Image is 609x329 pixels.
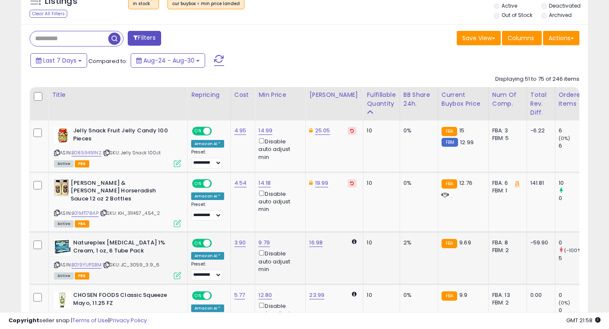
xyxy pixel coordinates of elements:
[88,57,127,65] span: Compared to:
[30,10,67,18] div: Clear All Filters
[191,252,224,260] div: Amazon AI *
[191,261,224,280] div: Preset:
[495,75,579,83] div: Displaying 51 to 75 of 246 items
[559,291,593,299] div: 0
[54,160,74,167] span: All listings currently available for purchase on Amazon
[54,179,181,226] div: ASIN:
[191,90,227,99] div: Repricing
[559,179,593,187] div: 10
[211,180,224,187] span: OFF
[191,192,224,200] div: Amazon AI *
[309,239,323,247] a: 16.98
[133,1,154,7] div: in stock
[54,127,181,166] div: ASIN:
[54,291,71,308] img: 31FX-v81lSL._SL40_.jpg
[559,90,590,108] div: Ordered Items
[234,90,252,99] div: Cost
[131,53,205,68] button: Aug-24 - Aug-30
[191,202,224,221] div: Preset:
[403,179,431,187] div: 0%
[234,126,247,135] a: 4.95
[172,1,240,7] div: cur buybox < min price landed
[559,255,593,262] div: 5
[492,239,520,247] div: FBA: 8
[103,149,161,156] span: | SKU: Jelly Snack 100ct
[530,90,551,117] div: Total Rev. Diff.
[530,179,549,187] div: 141.81
[71,210,99,217] a: B01MT178AP
[30,53,87,68] button: Last 7 Days
[315,179,329,187] a: 19.99
[442,239,457,248] small: FBA
[566,316,601,324] span: 2025-09-7 21:58 GMT
[72,316,108,324] a: Terms of Use
[234,291,245,299] a: 5.77
[258,137,299,161] div: Disable auto adjust min
[8,317,147,325] div: seller snap | |
[492,179,520,187] div: FBA: 6
[71,179,173,205] b: [PERSON_NAME] & [PERSON_NAME] Horseradish Sauce 12 oz 2 Bottles
[403,239,431,247] div: 2%
[507,34,534,42] span: Columns
[492,134,520,142] div: FBM: 5
[530,291,549,299] div: 0.00
[54,272,74,280] span: All listings currently available for purchase on Amazon
[543,31,579,45] button: Actions
[103,261,159,268] span: | SKU: JC_3059_3.9_6
[193,240,203,247] span: ON
[309,291,324,299] a: 23.99
[367,127,393,134] div: 10
[492,90,523,108] div: Num of Comp.
[234,179,247,187] a: 4.54
[128,31,161,46] button: Filters
[110,316,147,324] a: Privacy Policy
[559,127,593,134] div: 6
[193,180,203,187] span: ON
[559,299,571,306] small: (0%)
[258,126,272,135] a: 14.99
[442,127,457,136] small: FBA
[492,291,520,299] div: FBA: 13
[75,220,89,228] span: FBA
[459,291,467,299] span: 9.9
[52,90,184,99] div: Title
[193,128,203,135] span: ON
[460,138,474,146] span: 12.99
[502,31,542,45] button: Columns
[459,126,464,134] span: 15
[54,220,74,228] span: All listings currently available for purchase on Amazon
[442,138,458,147] small: FBM
[191,149,224,168] div: Preset:
[442,90,485,108] div: Current Buybox Price
[234,239,246,247] a: 3.90
[54,239,71,256] img: 517PSuHS3CL._SL40_.jpg
[367,179,393,187] div: 10
[211,128,224,135] span: OFF
[559,142,593,150] div: 6
[367,291,393,299] div: 10
[73,127,176,145] b: Jelly Snack Fruit Jelly Candy 100 Pieces
[54,127,71,144] img: 51zYoWzQ5xL._SL40_.jpg
[492,299,520,307] div: FBM: 2
[459,239,471,247] span: 9.69
[143,56,195,65] span: Aug-24 - Aug-30
[442,291,457,301] small: FBA
[100,210,160,217] span: | SKU: KH_311467_4.54_2
[54,239,181,278] div: ASIN:
[309,90,359,99] div: [PERSON_NAME]
[54,179,69,196] img: 51erPrftjFL._SL40_.jpg
[530,239,549,247] div: -59.90
[559,195,593,202] div: 0
[367,90,396,108] div: Fulfillable Quantity
[75,160,89,167] span: FBA
[457,31,501,45] button: Save View
[211,240,224,247] span: OFF
[258,291,272,299] a: 12.80
[8,316,39,324] strong: Copyright
[442,179,457,189] small: FBA
[258,179,271,187] a: 14.18
[492,127,520,134] div: FBA: 3
[193,292,203,299] span: ON
[191,140,224,148] div: Amazon AI *
[258,90,302,99] div: Min Price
